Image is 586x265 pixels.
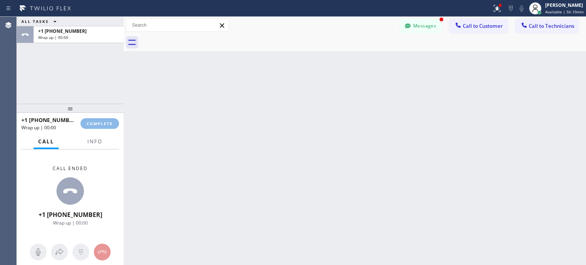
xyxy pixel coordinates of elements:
input: Search [126,19,229,31]
span: Available | 5h 10min [545,9,584,14]
button: Open dialpad [72,244,89,260]
button: Mute [30,244,47,260]
span: Call [38,138,54,145]
span: Info [87,138,102,145]
button: Call to Technicians [515,19,578,33]
button: Mute [516,3,527,14]
span: Call to Technicians [529,22,574,29]
button: Info [83,134,107,149]
button: Hang up [94,244,111,260]
span: Call ended [53,165,88,172]
span: Call to Customer [463,22,503,29]
button: COMPLETE [80,118,119,129]
span: Wrap up | 00:00 [53,220,88,226]
span: +1 [PHONE_NUMBER] [38,28,87,34]
span: Wrap up | 00:00 [38,35,68,40]
span: +1 [PHONE_NUMBER] [21,116,77,124]
button: ALL TASKS [17,17,64,26]
div: [PERSON_NAME] [545,2,584,8]
span: ALL TASKS [21,19,49,24]
button: Call to Customer [449,19,508,33]
button: Messages [400,19,442,33]
span: COMPLETE [87,121,113,126]
span: +1 [PHONE_NUMBER] [39,210,102,219]
button: Open directory [51,244,68,260]
button: Call [34,134,59,149]
span: Wrap up | 00:00 [21,124,56,131]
